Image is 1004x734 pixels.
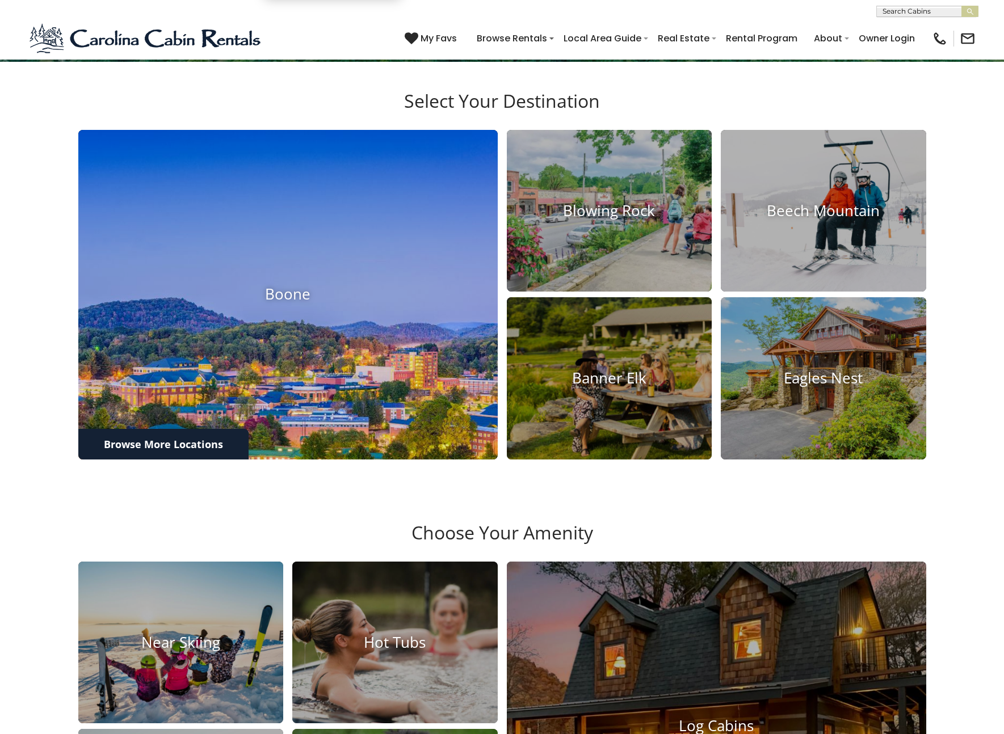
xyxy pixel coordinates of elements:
span: My Favs [421,31,457,45]
a: Near Skiing [78,562,284,723]
a: Banner Elk [507,297,712,459]
a: Hot Tubs [292,562,498,723]
a: Real Estate [652,28,715,48]
a: Eagles Nest [721,297,926,459]
h4: Beech Mountain [721,202,926,220]
a: Rental Program [720,28,803,48]
h3: Choose Your Amenity [77,522,928,562]
h3: Select Your Destination [77,90,928,130]
a: Browse More Locations [78,429,249,459]
h4: Banner Elk [507,369,712,387]
a: Boone [78,130,498,459]
h4: Boone [78,286,498,303]
h4: Near Skiing [78,634,284,651]
a: Blowing Rock [507,130,712,292]
img: Blue-2.png [28,22,264,56]
h4: Eagles Nest [721,369,926,387]
h4: Hot Tubs [292,634,498,651]
h4: Blowing Rock [507,202,712,220]
a: My Favs [405,31,460,46]
img: phone-regular-black.png [932,31,948,47]
a: Local Area Guide [558,28,647,48]
a: Beech Mountain [721,130,926,292]
img: mail-regular-black.png [960,31,976,47]
a: Browse Rentals [471,28,553,48]
a: Owner Login [853,28,921,48]
a: About [808,28,848,48]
